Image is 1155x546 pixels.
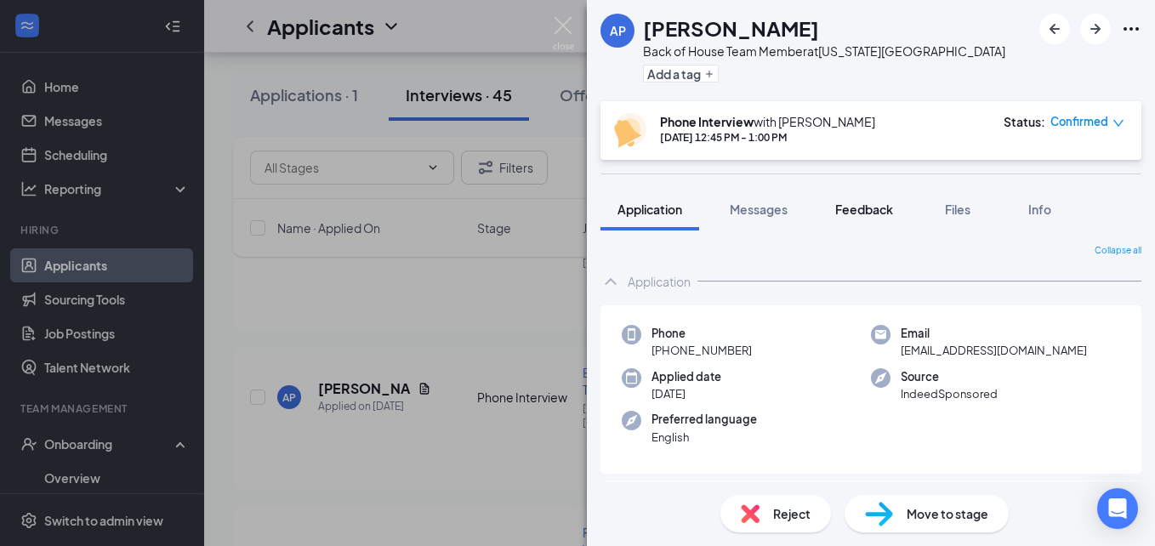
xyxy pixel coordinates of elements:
svg: ChevronUp [600,271,621,292]
span: Info [1028,202,1051,217]
b: Phone Interview [660,114,754,129]
span: Move to stage [907,504,988,523]
div: Back of House Team Member at [US_STATE][GEOGRAPHIC_DATA] [643,43,1005,60]
button: ArrowRight [1080,14,1111,44]
span: [EMAIL_ADDRESS][DOMAIN_NAME] [901,342,1087,359]
span: Confirmed [1050,113,1108,130]
div: [DATE] 12:45 PM - 1:00 PM [660,130,875,145]
span: Email [901,325,1087,342]
span: Reject [773,504,811,523]
span: Applied date [651,368,721,385]
span: English [651,429,757,446]
span: IndeedSponsored [901,385,998,402]
span: Messages [730,202,788,217]
span: [PHONE_NUMBER] [651,342,752,359]
span: Source [901,368,998,385]
button: ArrowLeftNew [1039,14,1070,44]
span: Preferred language [651,411,757,428]
h1: [PERSON_NAME] [643,14,819,43]
span: Application [617,202,682,217]
span: [DATE] [651,385,721,402]
button: PlusAdd a tag [643,65,719,82]
svg: ArrowRight [1085,19,1106,39]
div: Open Intercom Messenger [1097,488,1138,529]
span: Files [945,202,970,217]
span: Feedback [835,202,893,217]
span: Phone [651,325,752,342]
svg: Plus [704,69,714,79]
div: with [PERSON_NAME] [660,113,875,130]
span: down [1112,117,1124,129]
svg: ArrowLeftNew [1044,19,1065,39]
span: Collapse all [1095,244,1141,258]
div: Application [628,273,691,290]
div: Status : [1004,113,1045,130]
div: AP [610,22,626,39]
svg: Ellipses [1121,19,1141,39]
